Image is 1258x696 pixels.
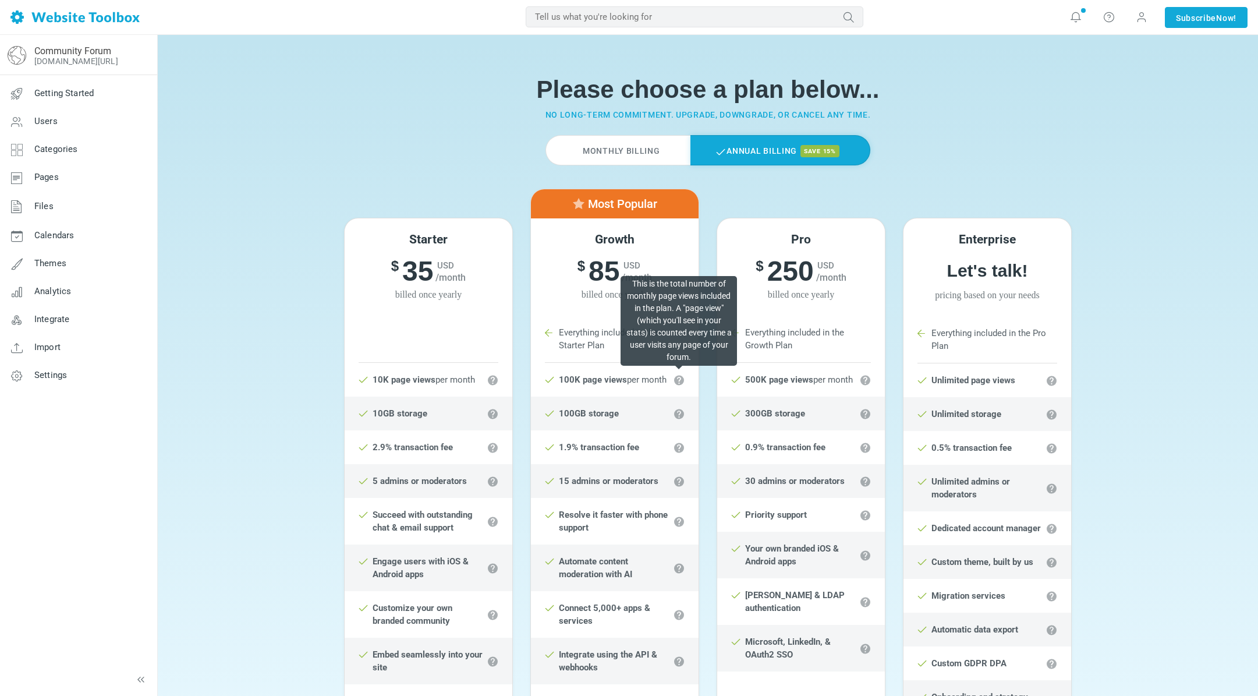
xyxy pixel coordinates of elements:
[373,649,483,673] strong: Embed seamlessly into your site
[391,255,402,277] sup: $
[917,316,1057,363] li: Everything included in the Pro Plan
[745,510,807,520] strong: Priority support
[373,442,453,453] strong: 2.9% transaction fee
[545,110,871,119] small: No long-term commitment. Upgrade, downgrade, or cancel any time.
[931,409,1001,419] strong: Unlimited storage
[756,255,767,277] sup: $
[559,510,668,533] strong: Resolve it faster with phone support
[745,476,845,486] strong: 30 admins or moderators
[931,591,1005,601] strong: Migration services
[34,230,74,241] span: Calendars
[545,316,685,363] li: Everything included in the Starter Plan
[373,408,427,419] strong: 10GB storage
[816,272,846,283] span: /month
[345,288,512,302] span: billed once yearly
[34,45,111,56] a: Community Forum
[623,260,640,271] span: USD
[931,476,1010,500] strong: Unlimited admins or moderators
[717,288,885,302] span: billed once yearly
[931,523,1041,534] strong: Dedicated account manager
[34,88,94,98] span: Getting Started
[373,510,473,533] strong: Succeed with outstanding chat & email support
[800,145,839,157] span: save 15%
[34,116,58,126] span: Users
[817,260,834,271] span: USD
[559,442,639,453] strong: 1.9% transaction fee
[717,255,885,288] h6: 250
[622,272,652,283] span: /month
[903,288,1071,302] span: Pricing based on your needs
[435,272,466,283] span: /month
[931,443,1012,453] strong: 0.5% transaction fee
[335,75,1080,104] h1: Please choose a plan below...
[931,658,1007,669] strong: Custom GDPR DPA
[559,408,619,419] strong: 100GB storage
[34,144,78,154] span: Categories
[931,557,1033,567] strong: Custom theme, built by us
[1216,12,1236,24] span: Now!
[345,255,512,288] h6: 35
[359,328,498,363] li: Starter Plan
[373,375,435,385] strong: 10K page views
[345,232,512,247] h5: Starter
[745,637,831,660] strong: Microsoft, LinkedIn, & OAuth2 SSO
[34,370,67,380] span: Settings
[8,46,26,65] img: globe-icon.png
[373,603,452,626] strong: Customize your own branded community
[34,314,69,324] span: Integrate
[559,603,650,626] strong: Connect 5,000+ apps & services
[745,590,845,613] strong: [PERSON_NAME] & LDAP authentication
[34,342,61,352] span: Import
[373,476,467,486] strong: 5 admins or moderators
[559,556,632,580] strong: Automate content moderation with AI
[559,375,627,385] strong: 100K page views
[373,556,469,580] strong: Engage users with iOS & Android apps
[745,375,813,385] strong: 500K page views
[931,375,1015,386] strong: Unlimited page views
[931,624,1018,635] strong: Automatic data export
[34,201,54,211] span: Files
[745,408,805,419] strong: 300GB storage
[717,232,885,247] h5: Pro
[526,6,863,27] input: Tell us what you're looking for
[559,649,657,673] strong: Integrate using the API & webhooks
[531,288,699,302] span: billed once yearly
[577,255,589,277] sup: $
[1165,7,1248,28] a: SubscribeNow!
[345,363,512,397] li: per month
[437,260,454,271] span: USD
[531,363,699,397] li: per month
[745,442,825,453] strong: 0.9% transaction fee
[34,258,66,268] span: Themes
[903,232,1071,247] h5: Enterprise
[545,135,690,165] label: Monthly Billing
[34,56,118,66] a: [DOMAIN_NAME][URL]
[731,316,871,363] li: Everything included in the Growth Plan
[690,135,870,165] label: Annual Billing
[538,197,691,211] h5: Most Popular
[903,260,1071,281] h6: Let's talk!
[34,286,71,296] span: Analytics
[745,543,839,567] strong: Your own branded iOS & Android apps
[531,232,699,247] h5: Growth
[34,172,59,182] span: Pages
[717,363,885,397] li: per month
[559,476,658,486] strong: 15 admins or moderators
[531,255,699,288] h6: 85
